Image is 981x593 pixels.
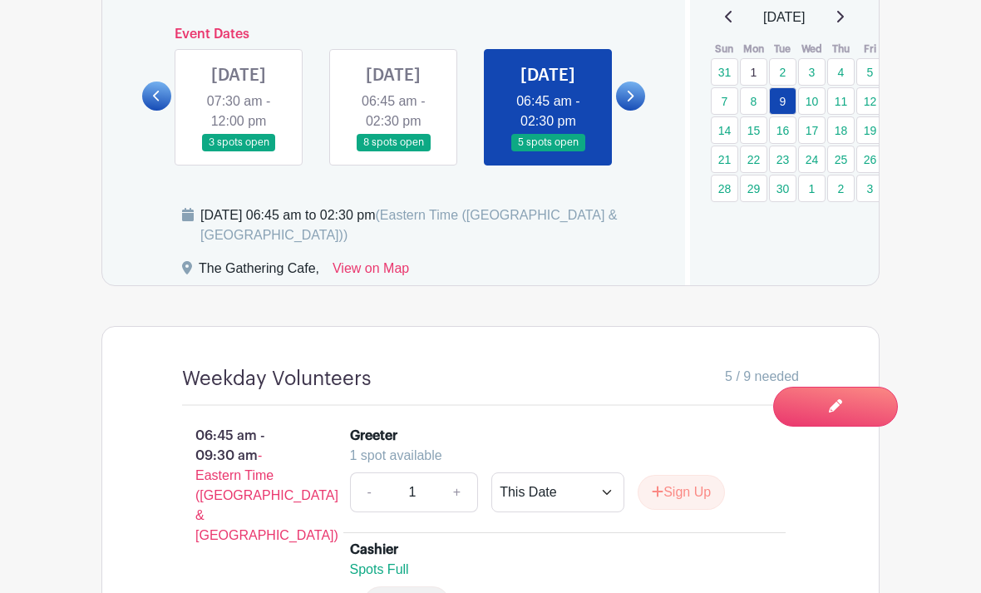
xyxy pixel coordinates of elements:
[740,175,767,202] a: 29
[711,58,738,86] a: 31
[827,87,855,115] a: 11
[856,175,884,202] a: 3
[798,175,826,202] a: 1
[711,116,738,144] a: 14
[350,426,397,446] div: Greeter
[182,367,371,391] h4: Weekday Volunteers
[350,540,398,560] div: Cashier
[768,41,797,57] th: Tue
[826,41,855,57] th: Thu
[856,146,884,173] a: 26
[827,146,855,173] a: 25
[740,146,767,173] a: 22
[350,472,388,512] a: -
[769,87,796,115] a: 9
[195,448,338,542] span: - Eastern Time ([GEOGRAPHIC_DATA] & [GEOGRAPHIC_DATA])
[856,116,884,144] a: 19
[350,446,767,466] div: 1 spot available
[769,116,796,144] a: 16
[797,41,826,57] th: Wed
[855,41,885,57] th: Fri
[769,175,796,202] a: 30
[740,116,767,144] a: 15
[798,146,826,173] a: 24
[856,58,884,86] a: 5
[827,175,855,202] a: 2
[436,472,478,512] a: +
[710,41,739,57] th: Sun
[725,367,799,387] span: 5 / 9 needed
[200,208,618,242] span: (Eastern Time ([GEOGRAPHIC_DATA] & [GEOGRAPHIC_DATA]))
[711,175,738,202] a: 28
[740,87,767,115] a: 8
[739,41,768,57] th: Mon
[827,116,855,144] a: 18
[350,562,409,576] span: Spots Full
[740,58,767,86] a: 1
[155,419,323,552] p: 06:45 am - 09:30 am
[769,146,796,173] a: 23
[798,116,826,144] a: 17
[171,27,616,42] h6: Event Dates
[763,7,805,27] span: [DATE]
[769,58,796,86] a: 2
[711,87,738,115] a: 7
[856,87,884,115] a: 12
[798,87,826,115] a: 10
[199,259,319,285] div: The Gathering Cafe,
[711,146,738,173] a: 21
[200,205,665,245] div: [DATE] 06:45 am to 02:30 pm
[333,259,409,285] a: View on Map
[638,475,725,510] button: Sign Up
